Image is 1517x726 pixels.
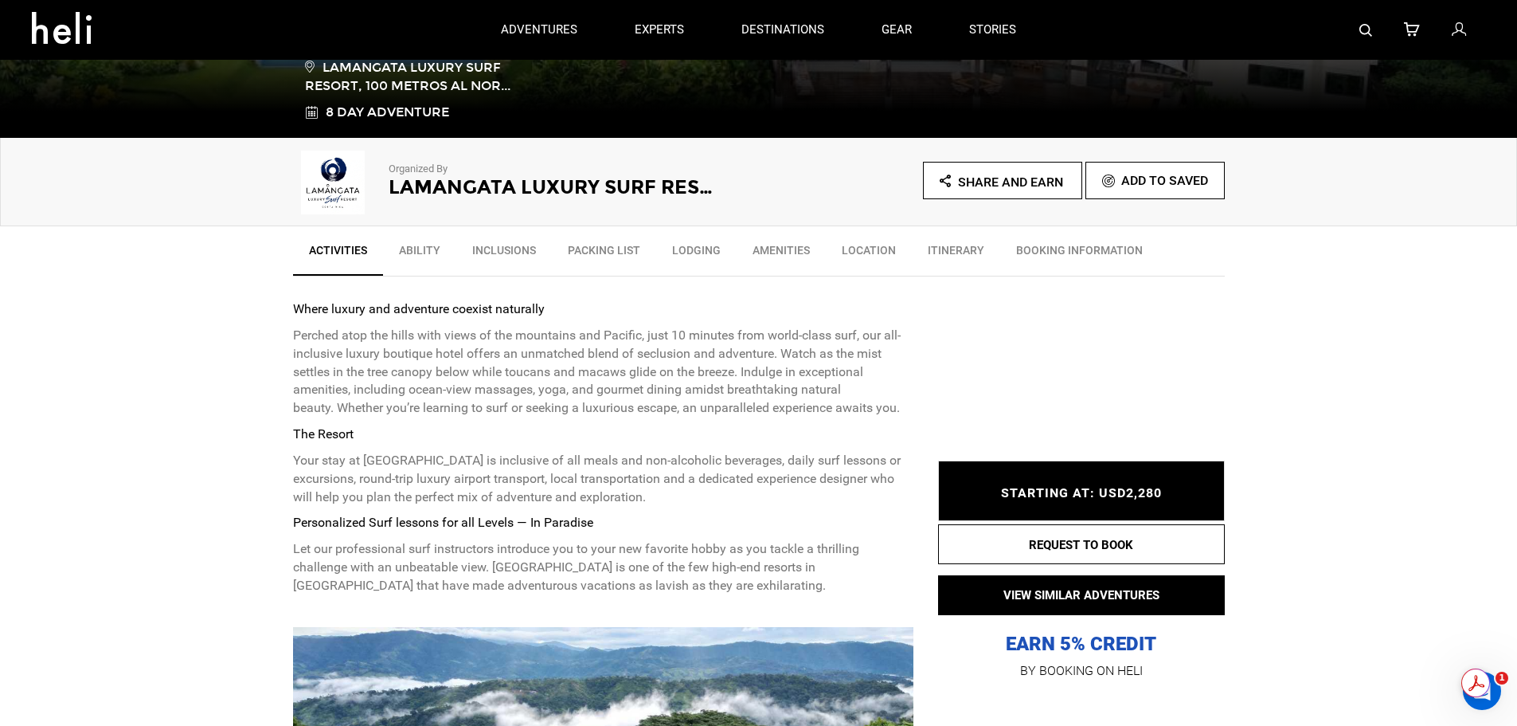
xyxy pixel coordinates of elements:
p: Perched atop the hills with views of the mountains and Pacific, just 10 minutes from world-class ... [293,327,914,418]
a: Lodging [656,234,737,274]
a: Itinerary [912,234,1000,274]
button: REQUEST TO BOOK [938,524,1225,564]
a: Packing List [552,234,656,274]
p: experts [635,22,684,38]
strong: The Resort [293,426,354,441]
a: Inclusions [456,234,552,274]
h2: Lamangata Luxury Surf Resort [389,177,715,198]
p: BY BOOKING ON HELI [938,660,1225,682]
p: destinations [741,22,824,38]
p: adventures [501,22,577,38]
a: BOOKING INFORMATION [1000,234,1159,274]
a: Activities [293,234,383,276]
span: Share and Earn [958,175,1063,190]
img: search-bar-icon.svg [1359,24,1372,37]
span: Add To Saved [1121,173,1208,188]
p: Let our professional surf instructors introduce you to your new favorite hobby as you tackle a th... [293,540,914,595]
p: Your stay at [GEOGRAPHIC_DATA] is inclusive of all meals and non-alcoholic beverages, daily surf ... [293,452,914,507]
strong: Where luxury and adventure coexist naturally [293,301,545,316]
img: 7713b18219ba25a988f122b2331cdf4e.png [293,151,373,214]
span: Lamangata Luxury Surf Resort, 100 Metros al Nor... [305,57,532,96]
p: Organized By [389,162,715,177]
button: VIEW SIMILAR ADVENTURES [938,575,1225,615]
strong: Personalized Surf lessons for all Levels — In Paradise [293,515,593,530]
a: Location [826,234,912,274]
a: Amenities [737,234,826,274]
span: STARTING AT: USD2,280 [1001,485,1162,500]
p: EARN 5% CREDIT [938,473,1225,657]
span: 8 Day Adventure [326,104,449,122]
a: Ability [383,234,456,274]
